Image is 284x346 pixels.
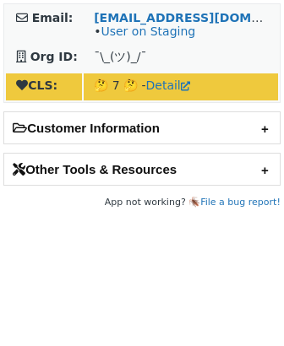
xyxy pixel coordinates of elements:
[101,24,195,38] a: User on Staging
[4,112,280,143] h2: Customer Information
[84,73,278,100] td: 🤔 7 🤔 -
[3,194,281,211] footer: App not working? 🪳
[200,197,281,208] a: File a bug report!
[4,154,280,185] h2: Other Tools & Resources
[30,50,78,63] strong: Org ID:
[146,78,190,92] a: Detail
[94,24,195,38] span: •
[94,50,146,63] span: ¯\_(ツ)_/¯
[16,78,57,92] strong: CLS:
[32,11,74,24] strong: Email:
